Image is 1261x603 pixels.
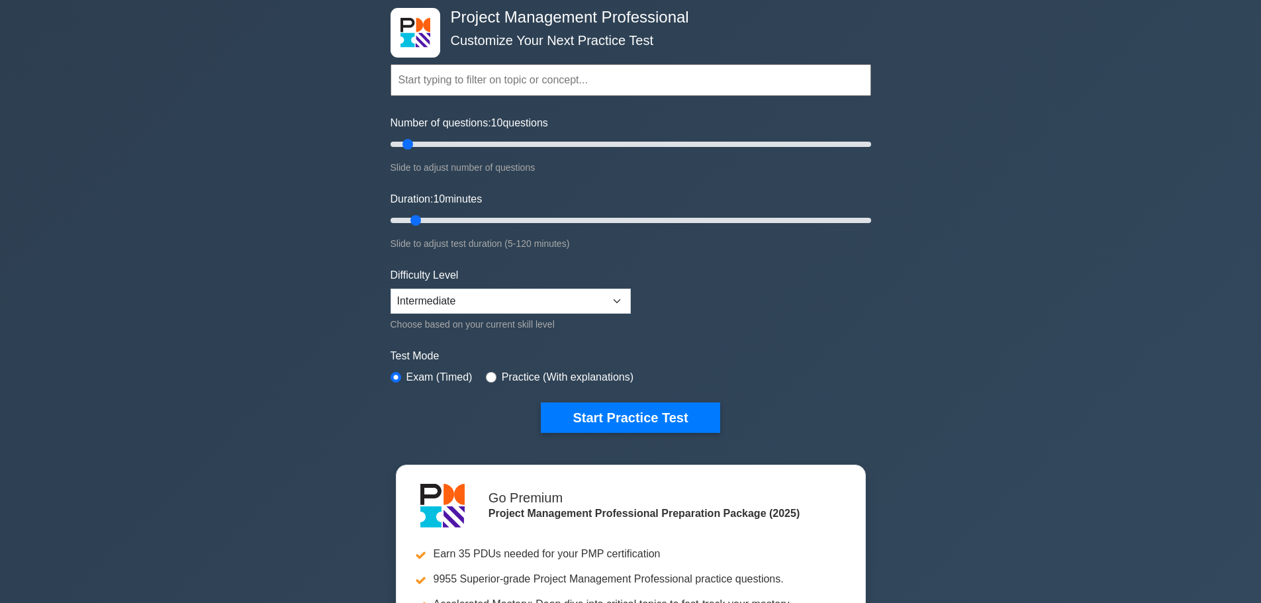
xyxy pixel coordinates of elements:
[391,236,871,252] div: Slide to adjust test duration (5-120 minutes)
[391,115,548,131] label: Number of questions: questions
[391,348,871,364] label: Test Mode
[502,369,633,385] label: Practice (With explanations)
[491,117,503,128] span: 10
[541,402,720,433] button: Start Practice Test
[433,193,445,205] span: 10
[391,316,631,332] div: Choose based on your current skill level
[391,64,871,96] input: Start typing to filter on topic or concept...
[391,191,483,207] label: Duration: minutes
[391,267,459,283] label: Difficulty Level
[445,8,806,27] h4: Project Management Professional
[406,369,473,385] label: Exam (Timed)
[391,160,871,175] div: Slide to adjust number of questions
